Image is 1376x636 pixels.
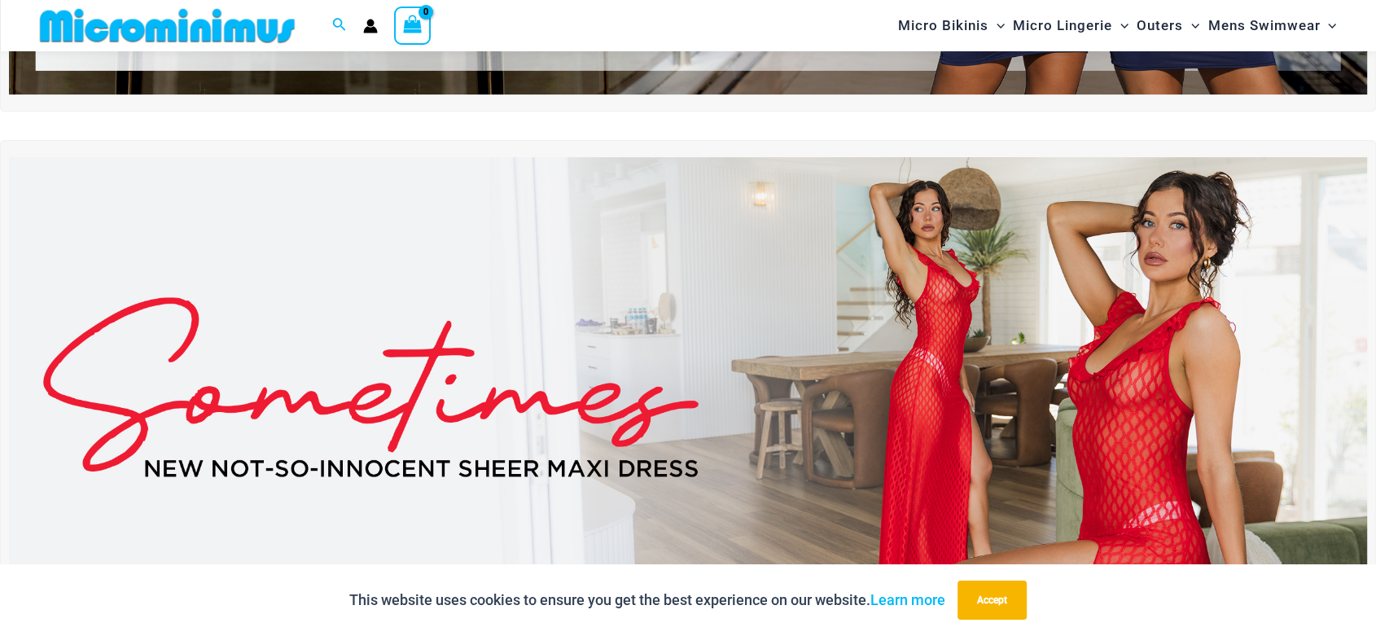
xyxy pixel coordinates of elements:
span: Menu Toggle [1320,5,1336,46]
a: Micro BikinisMenu ToggleMenu Toggle [894,5,1009,46]
span: Menu Toggle [988,5,1005,46]
nav: Site Navigation [892,2,1343,49]
a: OutersMenu ToggleMenu Toggle [1133,5,1203,46]
span: Menu Toggle [1183,5,1199,46]
span: Menu Toggle [1112,5,1128,46]
a: Account icon link [363,19,378,33]
a: Search icon link [332,15,347,36]
span: Micro Bikinis [898,5,988,46]
a: Micro LingerieMenu ToggleMenu Toggle [1009,5,1133,46]
a: Learn more [870,591,945,608]
span: Outers [1137,5,1183,46]
img: Sometimes Red Maxi Dress [9,157,1367,619]
button: Accept [958,581,1027,620]
img: MM SHOP LOGO FLAT [33,7,301,44]
span: Micro Lingerie [1013,5,1112,46]
p: This website uses cookies to ensure you get the best experience on our website. [349,588,945,612]
span: Mens Swimwear [1207,5,1320,46]
a: View Shopping Cart, empty [394,7,432,44]
a: Mens SwimwearMenu ToggleMenu Toggle [1203,5,1340,46]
